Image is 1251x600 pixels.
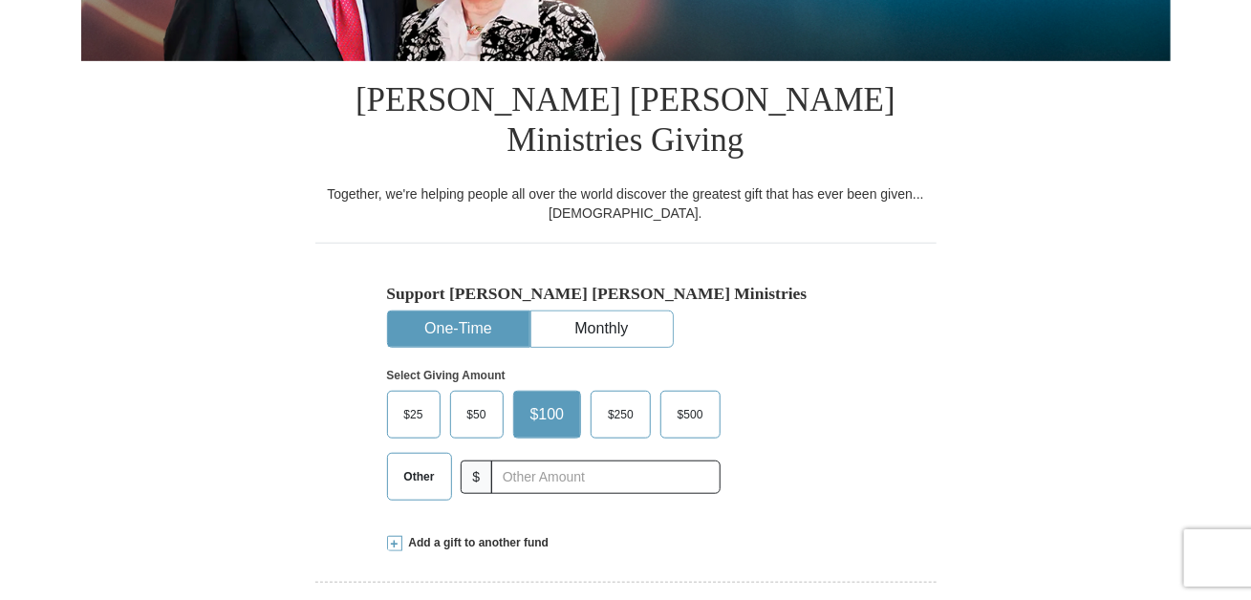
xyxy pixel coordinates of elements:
span: $100 [521,400,574,429]
button: Monthly [531,311,673,347]
span: $250 [598,400,643,429]
span: $50 [458,400,496,429]
span: $ [461,461,493,494]
span: Other [395,462,444,491]
strong: Select Giving Amount [387,369,506,382]
h1: [PERSON_NAME] [PERSON_NAME] Ministries Giving [315,61,937,184]
span: $25 [395,400,433,429]
button: One-Time [388,311,529,347]
span: $500 [668,400,713,429]
h5: Support [PERSON_NAME] [PERSON_NAME] Ministries [387,284,865,304]
input: Other Amount [491,461,720,494]
div: Together, we're helping people all over the world discover the greatest gift that has ever been g... [315,184,937,223]
span: Add a gift to another fund [402,535,550,551]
